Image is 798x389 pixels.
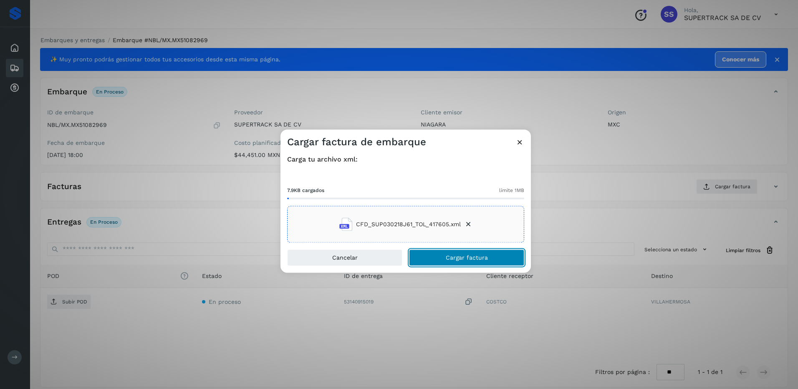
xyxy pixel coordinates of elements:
span: 7.9KB cargados [287,187,324,194]
h3: Cargar factura de embarque [287,136,426,148]
span: Cancelar [332,255,358,261]
button: Cargar factura [409,250,524,266]
span: límite 1MB [499,187,524,194]
button: Cancelar [287,250,402,266]
span: Cargar factura [446,255,488,261]
h4: Carga tu archivo xml: [287,155,524,163]
span: CFD_SUP030218J61_TOL_417605.xml [356,220,461,229]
